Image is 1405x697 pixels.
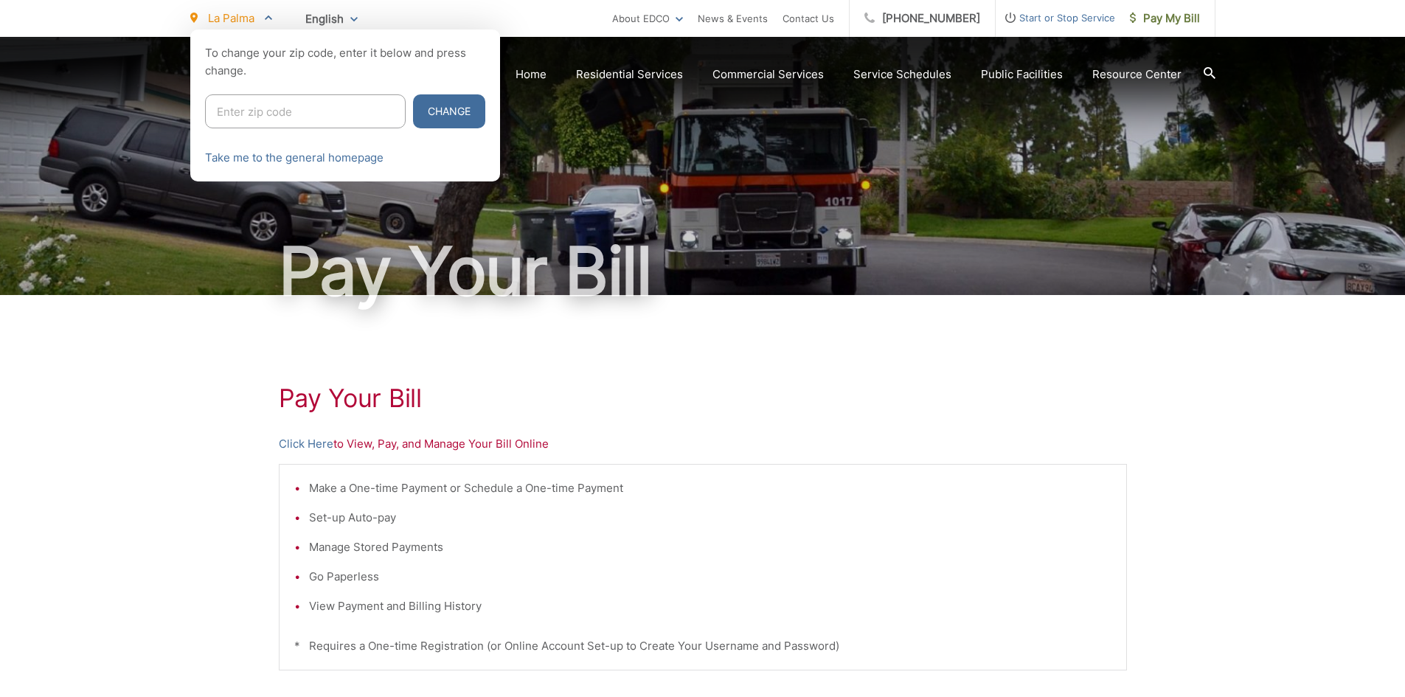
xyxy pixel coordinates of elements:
span: English [294,6,369,32]
span: Pay My Bill [1130,10,1200,27]
input: Enter zip code [205,94,406,128]
a: About EDCO [612,10,683,27]
a: Contact Us [783,10,834,27]
a: Take me to the general homepage [205,149,384,167]
a: News & Events [698,10,768,27]
button: Change [413,94,485,128]
p: To change your zip code, enter it below and press change. [205,44,485,80]
span: La Palma [208,11,254,25]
